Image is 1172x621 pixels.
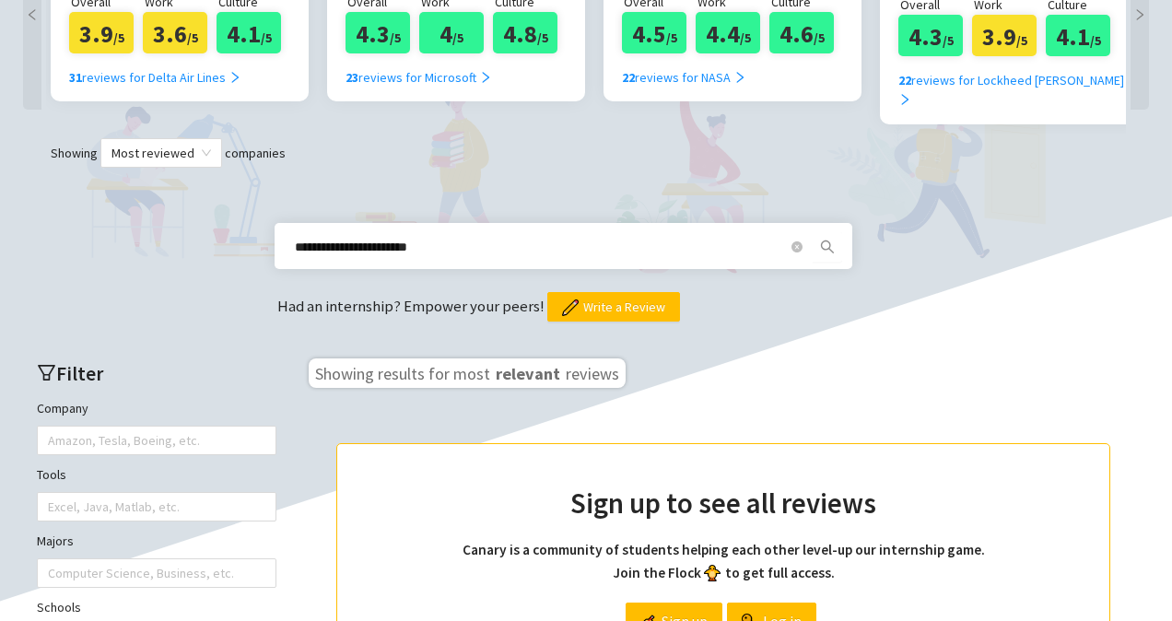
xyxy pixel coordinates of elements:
[1090,32,1101,49] span: /5
[562,299,579,316] img: pencil.png
[113,29,124,46] span: /5
[547,292,680,322] button: Write a Review
[48,496,52,518] input: Tools
[943,32,954,49] span: /5
[769,12,834,53] div: 4.6
[374,539,1072,583] h4: Canary is a community of students helping each other level-up our internship game. Join the Flock...
[23,8,41,21] span: left
[187,29,198,46] span: /5
[898,93,911,106] span: right
[229,71,241,84] span: right
[69,53,241,88] a: 31reviews for Delta Air Lines right
[622,69,635,86] b: 22
[898,72,911,88] b: 22
[622,53,746,88] a: 22reviews for NASA right
[898,56,1133,111] a: 22reviews for Lockheed [PERSON_NAME] right
[419,12,484,53] div: 4
[390,29,401,46] span: /5
[309,358,626,388] h3: Showing results for most reviews
[898,70,1133,111] div: reviews for Lockheed [PERSON_NAME]
[346,12,410,53] div: 4.3
[479,71,492,84] span: right
[537,29,548,46] span: /5
[37,358,276,389] h2: Filter
[666,29,677,46] span: /5
[898,15,963,56] div: 4.3
[69,12,134,53] div: 3.9
[696,12,760,53] div: 4.4
[740,29,751,46] span: /5
[622,67,746,88] div: reviews for NASA
[277,296,547,316] span: Had an internship? Empower your peers!
[814,240,841,254] span: search
[704,565,721,581] img: bird_front.png
[814,29,825,46] span: /5
[1131,8,1149,21] span: right
[346,67,492,88] div: reviews for Microsoft
[972,15,1037,56] div: 3.9
[346,69,358,86] b: 23
[1046,15,1110,56] div: 4.1
[813,232,842,262] button: search
[37,398,88,418] label: Company
[69,67,241,88] div: reviews for Delta Air Lines
[583,297,665,317] span: Write a Review
[733,71,746,84] span: right
[37,597,81,617] label: Schools
[452,29,463,46] span: /5
[18,138,1154,168] div: Showing companies
[217,12,281,53] div: 4.1
[374,481,1072,525] h2: Sign up to see all reviews
[143,12,207,53] div: 3.6
[1016,32,1027,49] span: /5
[494,360,562,382] span: relevant
[622,12,686,53] div: 4.5
[37,363,56,382] span: filter
[791,241,803,252] span: close-circle
[37,464,66,485] label: Tools
[261,29,272,46] span: /5
[69,69,82,86] b: 31
[346,53,492,88] a: 23reviews for Microsoft right
[37,531,74,551] label: Majors
[111,139,211,167] span: Most reviewed
[493,12,557,53] div: 4.8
